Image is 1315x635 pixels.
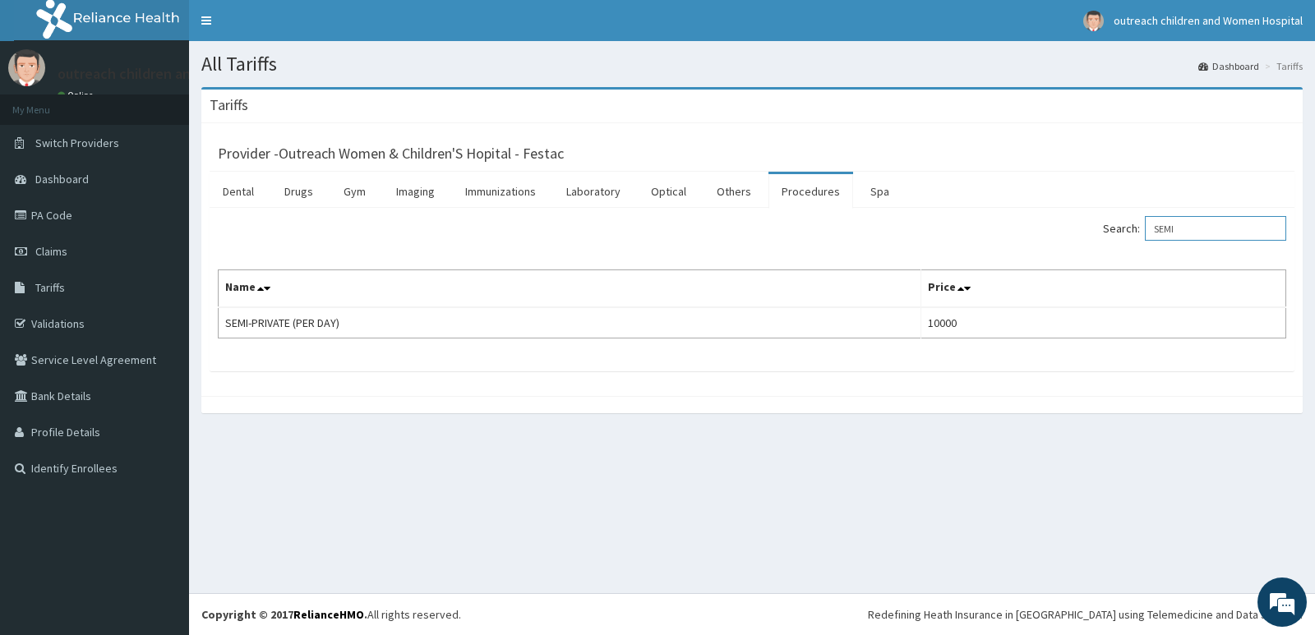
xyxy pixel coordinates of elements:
a: Immunizations [452,174,549,209]
a: Procedures [768,174,853,209]
a: Gym [330,174,379,209]
span: Switch Providers [35,136,119,150]
a: Dashboard [1198,59,1259,73]
span: outreach children and Women Hospital [1114,13,1303,28]
span: Claims [35,244,67,259]
span: Tariffs [35,280,65,295]
a: Online [58,90,97,101]
a: Drugs [271,174,326,209]
h3: Tariffs [210,98,248,113]
th: Price [921,270,1286,308]
a: Dental [210,174,267,209]
th: Name [219,270,921,308]
label: Search: [1103,216,1286,241]
span: We're online! [95,207,227,373]
a: Spa [857,174,902,209]
div: Redefining Heath Insurance in [GEOGRAPHIC_DATA] using Telemedicine and Data Science! [868,606,1303,623]
textarea: Type your message and hit 'Enter' [8,449,313,506]
img: User Image [8,49,45,86]
div: Minimize live chat window [270,8,309,48]
a: Imaging [383,174,448,209]
img: d_794563401_company_1708531726252_794563401 [30,82,67,123]
input: Search: [1145,216,1286,241]
h3: Provider - Outreach Women & Children'S Hopital - Festac [218,146,564,161]
a: Laboratory [553,174,634,209]
li: Tariffs [1261,59,1303,73]
footer: All rights reserved. [189,593,1315,635]
img: User Image [1083,11,1104,31]
a: RelianceHMO [293,607,364,622]
a: Optical [638,174,699,209]
h1: All Tariffs [201,53,1303,75]
p: outreach children and Women Hospital [58,67,307,81]
td: SEMI-PRIVATE (PER DAY) [219,307,921,338]
div: Chat with us now [85,92,276,113]
td: 10000 [921,307,1286,338]
span: Dashboard [35,172,89,186]
strong: Copyright © 2017 . [201,607,367,622]
a: Others [704,174,764,209]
